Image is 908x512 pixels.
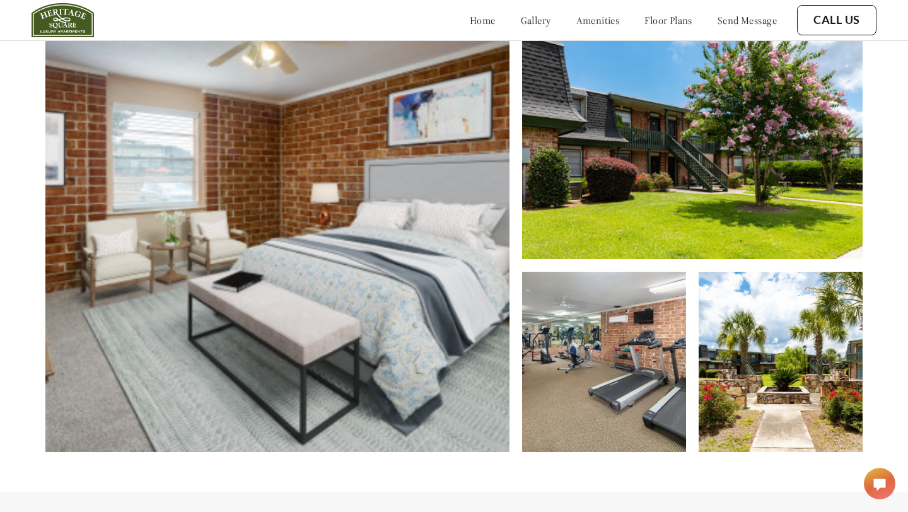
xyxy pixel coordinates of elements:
[644,14,692,26] a: floor plans
[576,14,620,26] a: amenities
[718,14,777,26] a: send message
[32,3,94,37] img: heritage_square_logo.jpg
[699,272,863,452] img: Alt text
[522,20,863,259] img: Alt text
[470,14,496,26] a: home
[45,20,509,452] img: Alt text
[797,5,876,35] button: Call Us
[813,13,860,27] a: Call Us
[521,14,551,26] a: gallery
[522,272,686,452] img: Alt text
